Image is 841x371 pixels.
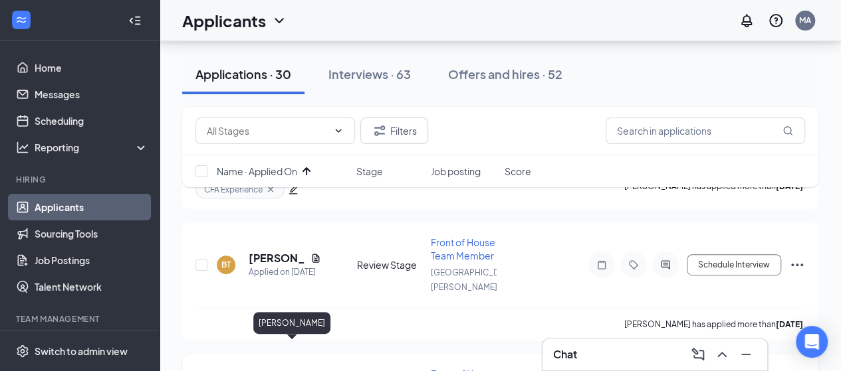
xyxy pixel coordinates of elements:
svg: WorkstreamLogo [15,13,28,27]
div: [PERSON_NAME] [253,312,330,334]
svg: ArrowUp [299,163,314,179]
a: Applicants [35,194,148,220]
button: Filter Filters [360,117,428,144]
div: Switch to admin view [35,344,128,358]
b: [DATE] [776,319,803,329]
svg: Minimize [738,346,754,362]
svg: ChevronDown [271,13,287,29]
svg: ActiveChat [658,260,673,270]
a: Scheduling [35,108,148,134]
span: Score [505,165,531,178]
button: Schedule Interview [687,254,781,275]
h5: [PERSON_NAME] [249,251,305,265]
svg: Settings [16,344,29,358]
svg: Ellipses [789,257,805,273]
div: Review Stage [357,258,423,271]
svg: QuestionInfo [768,13,784,29]
h1: Applicants [182,9,266,32]
a: Home [35,54,148,81]
div: Reporting [35,141,149,154]
svg: MagnifyingGlass [782,125,793,136]
a: Messages [35,81,148,108]
span: Job posting [430,165,480,178]
div: Hiring [16,174,146,185]
div: Offers and hires · 52 [448,66,562,82]
svg: ChevronDown [333,125,344,136]
input: All Stages [207,123,328,138]
svg: Document [310,253,321,263]
div: Interviews · 63 [328,66,411,82]
a: Job Postings [35,247,148,273]
div: Team Management [16,313,146,325]
svg: ComposeMessage [690,346,706,362]
a: Sourcing Tools [35,220,148,247]
svg: Filter [372,123,388,139]
button: Minimize [735,344,757,365]
svg: Note [594,260,610,270]
svg: Analysis [16,141,29,154]
button: ChevronUp [711,344,733,365]
h3: Chat [553,347,577,362]
div: MA [799,15,811,26]
span: Front of House Team Member [431,236,495,261]
span: Name · Applied On [217,165,297,178]
div: BT [221,259,231,270]
svg: Tag [626,260,642,270]
div: Applied on [DATE] [249,265,321,279]
svg: ChevronUp [714,346,730,362]
span: [GEOGRAPHIC_DATA][PERSON_NAME] [431,267,515,292]
div: Applications · 30 [195,66,291,82]
a: Talent Network [35,273,148,300]
div: Open Intercom Messenger [796,326,828,358]
button: ComposeMessage [687,344,709,365]
svg: Collapse [128,14,142,27]
p: [PERSON_NAME] has applied more than . [624,319,805,330]
svg: Notifications [739,13,755,29]
input: Search in applications [606,117,805,144]
span: Stage [356,165,383,178]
